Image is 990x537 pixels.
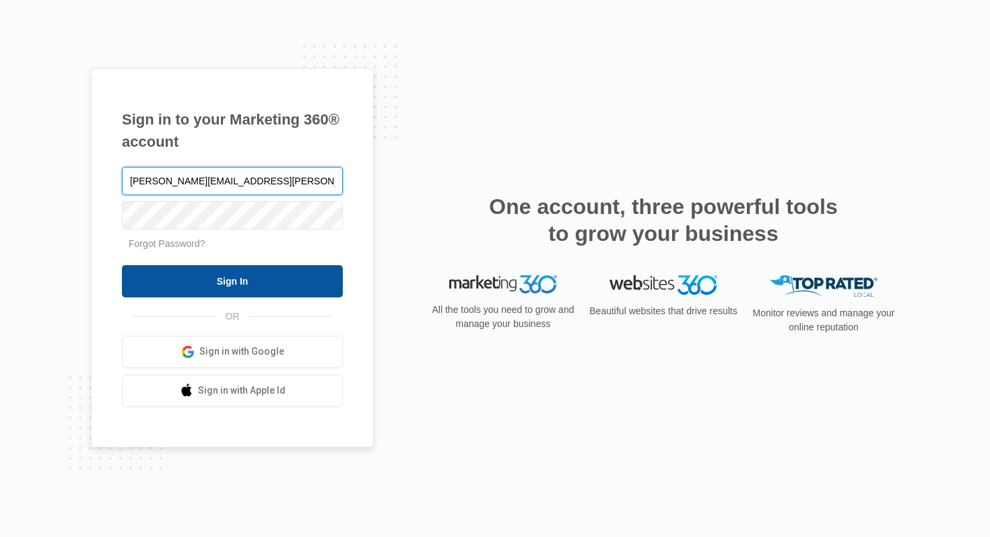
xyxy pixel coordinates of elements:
a: Sign in with Apple Id [122,375,343,407]
input: Email [122,167,343,195]
a: Sign in with Google [122,336,343,368]
input: Sign In [122,265,343,297]
p: All the tools you need to grow and manage your business [428,303,579,331]
img: Top Rated Local [770,275,878,297]
img: Marketing 360 [449,275,557,294]
span: OR [216,310,249,324]
h1: Sign in to your Marketing 360® account [122,108,343,153]
img: Websites 360 [609,275,717,295]
p: Beautiful websites that drive results [588,304,739,318]
span: Sign in with Google [199,345,284,359]
a: Forgot Password? [129,238,205,249]
keeper-lock: Open Keeper Popup [320,173,336,189]
h2: One account, three powerful tools to grow your business [485,193,842,247]
span: Sign in with Apple Id [198,384,286,398]
p: Monitor reviews and manage your online reputation [748,306,899,334]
